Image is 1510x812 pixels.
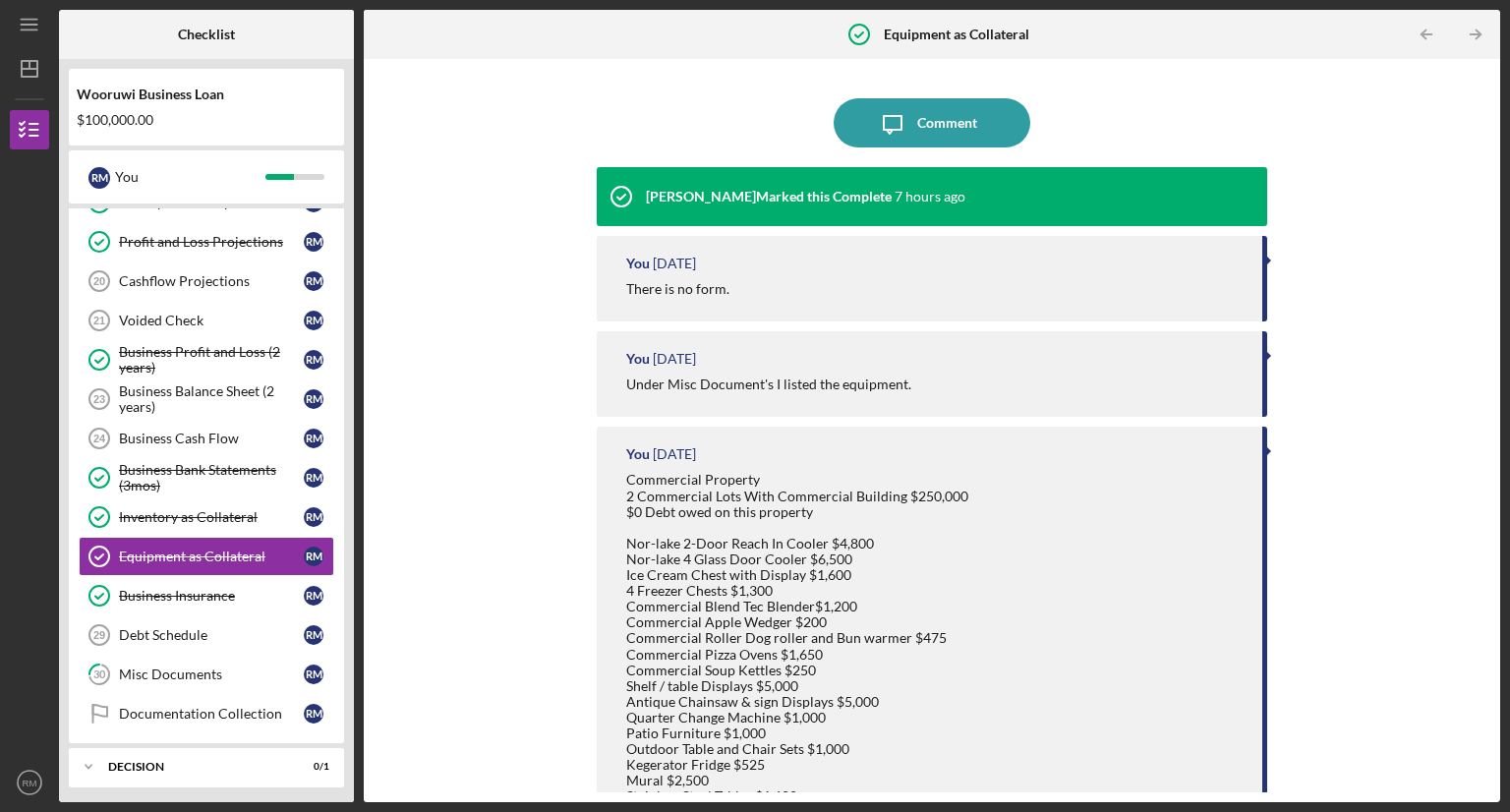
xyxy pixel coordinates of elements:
div: R M [304,350,323,370]
time: 2024-11-26 21:58 [653,446,696,462]
div: Debt Schedule [119,627,304,643]
div: Equipment as Collateral [119,549,304,564]
div: R M [304,665,323,684]
div: R M [304,271,323,291]
div: You [115,160,265,194]
div: Business Balance Sheet (2 years) [119,383,304,415]
div: R M [304,507,323,527]
time: 2024-11-27 14:44 [653,351,696,367]
div: R M [304,468,323,488]
div: Wooruwi Business Loan [77,87,336,102]
div: There is no form. [626,281,729,297]
a: 30Misc DocumentsRM [79,655,334,694]
a: 21Voided CheckRM [79,301,334,340]
a: Business Bank Statements (3mos)RM [79,458,334,497]
div: Business Profit and Loss (2 years) [119,344,304,376]
div: Misc Documents [119,667,304,682]
div: You [626,446,650,462]
tspan: 29 [93,629,105,641]
tspan: 24 [93,433,106,444]
div: You [626,351,650,367]
a: Business Profit and Loss (2 years)RM [79,340,334,379]
div: R M [304,625,323,645]
a: 20Cashflow ProjectionsRM [79,261,334,301]
a: Profit and Loss ProjectionsRM [79,222,334,261]
div: R M [304,704,323,724]
a: Business InsuranceRM [79,576,334,615]
div: Business Insurance [119,588,304,604]
div: Under Misc Document's I listed the equipment. [626,377,911,392]
div: 0 / 1 [294,761,329,773]
div: Decision [108,761,280,773]
div: R M [88,167,110,189]
div: You [626,256,650,271]
button: Comment [834,98,1030,147]
tspan: 20 [93,275,105,287]
div: Cashflow Projections [119,273,304,289]
a: Documentation CollectionRM [79,694,334,733]
div: R M [304,429,323,448]
button: RM [10,763,49,802]
time: 2024-11-27 14:44 [653,256,696,271]
tspan: 21 [93,315,105,326]
div: R M [304,232,323,252]
b: Equipment as Collateral [884,27,1029,42]
div: Profit and Loss Projections [119,234,304,250]
div: Documentation Collection [119,706,304,722]
time: 2025-10-08 08:18 [895,189,965,204]
a: 23Business Balance Sheet (2 years)RM [79,379,334,419]
a: 24Business Cash FlowRM [79,419,334,458]
a: 29Debt ScheduleRM [79,615,334,655]
div: [PERSON_NAME] Marked this Complete [646,189,892,204]
div: $100,000.00 [77,112,336,128]
text: RM [23,778,37,788]
div: R M [304,586,323,606]
div: Comment [917,98,977,147]
div: Inventory as Collateral [119,509,304,525]
b: Checklist [178,27,235,42]
div: Business Cash Flow [119,431,304,446]
a: Inventory as CollateralRM [79,497,334,537]
div: Voided Check [119,313,304,328]
a: Equipment as CollateralRM [79,537,334,576]
div: Business Bank Statements (3mos) [119,462,304,493]
div: R M [304,311,323,330]
div: R M [304,389,323,409]
tspan: 30 [93,668,106,681]
div: R M [304,547,323,566]
tspan: 23 [93,393,105,405]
